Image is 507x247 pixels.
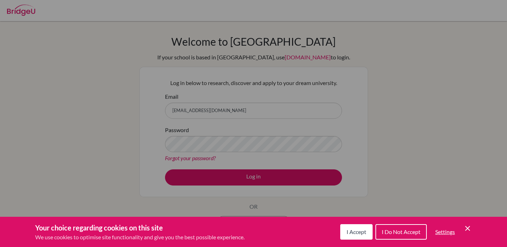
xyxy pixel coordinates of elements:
h3: Your choice regarding cookies on this site [35,222,245,233]
button: Save and close [463,224,472,233]
button: Settings [430,225,461,239]
span: I Accept [347,228,366,235]
span: Settings [435,228,455,235]
p: We use cookies to optimise site functionality and give you the best possible experience. [35,233,245,241]
button: I Accept [340,224,373,240]
span: I Do Not Accept [382,228,420,235]
button: I Do Not Accept [375,224,427,240]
